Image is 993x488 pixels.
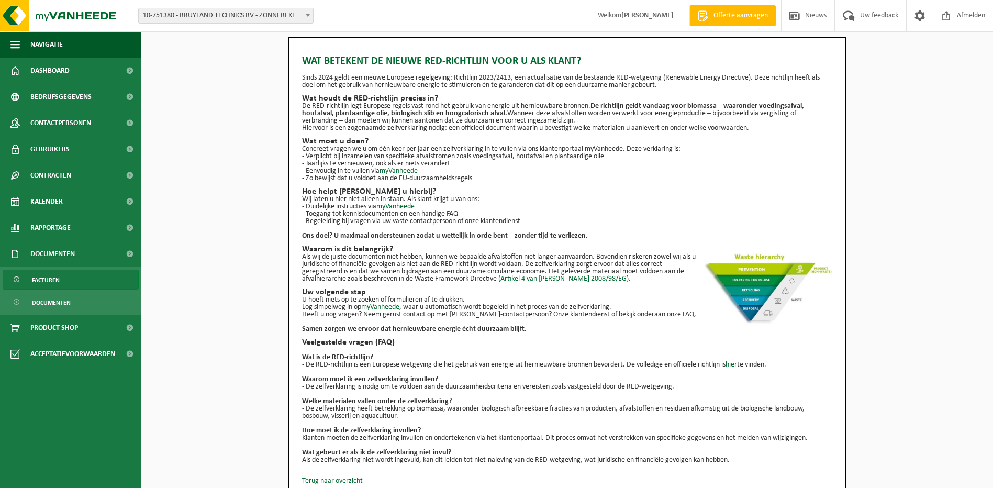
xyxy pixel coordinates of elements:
[726,361,737,369] a: hier
[30,241,75,267] span: Documenten
[302,153,832,160] p: - Verplicht bij inzamelen van specifieke afvalstromen zoals voedingsafval, houtafval en plantaard...
[30,215,71,241] span: Rapportage
[302,449,451,457] b: Wat gebeurt er als ik de zelfverklaring niet invul?
[302,53,581,69] span: Wat betekent de nieuwe RED-richtlijn voor u als klant?
[30,341,115,367] span: Acceptatievoorwaarden
[302,245,832,253] h2: Waarom is dit belangrijk?
[3,292,139,312] a: Documenten
[302,187,832,196] h2: Hoe helpt [PERSON_NAME] u hierbij?
[30,315,78,341] span: Product Shop
[302,427,421,435] b: Hoe moet ik de zelfverklaring invullen?
[302,397,452,405] b: Welke materialen vallen onder de zelfverklaring?
[302,168,832,175] p: - Eenvoudig in te vullen via
[302,94,832,103] h2: Wat houdt de RED-richtlijn precies in?
[621,12,674,19] strong: [PERSON_NAME]
[302,203,832,210] p: - Duidelijke instructies via
[302,175,832,182] p: - Zo bewijst dat u voldoet aan de EU-duurzaamheidsregels
[689,5,776,26] a: Offerte aanvragen
[302,435,832,442] p: Klanten moeten de zelfverklaring invullen en ondertekenen via het klantenportaal. Dit proces omva...
[138,8,314,24] span: 10-751380 - BRUYLAND TECHNICS BV - ZONNEBEKE
[302,325,527,333] b: Samen zorgen we ervoor dat hernieuwbare energie écht duurzaam blijft.
[302,405,832,420] p: - De zelfverklaring heeft betrekking op biomassa, waaronder biologisch afbreekbare fracties van p...
[30,58,70,84] span: Dashboard
[32,270,60,290] span: Facturen
[302,137,832,146] h2: Wat moet u doen?
[302,218,832,225] p: - Begeleiding bij vragen via uw vaste contactpersoon of onze klantendienst
[302,361,832,369] p: - De RED-richtlijn is een Europese wetgeving die het gebruik van energie uit hernieuwbare bronnen...
[30,136,70,162] span: Gebruikers
[30,84,92,110] span: Bedrijfsgegevens
[302,375,438,383] b: Waarom moet ik een zelfverklaring invullen?
[30,31,63,58] span: Navigatie
[302,160,832,168] p: - Jaarlijks te vernieuwen, ook als er niets verandert
[30,110,91,136] span: Contactpersonen
[302,296,832,311] p: U hoeft niets op te zoeken of formulieren af te drukken. Log simpelweg in op , waar u automatisch...
[302,288,832,296] h2: Uw volgende stap
[302,338,832,347] h2: Veelgestelde vragen (FAQ)
[376,203,415,210] a: myVanheede
[30,188,63,215] span: Kalender
[302,383,832,391] p: - De zelfverklaring is nodig om te voldoen aan de duurzaamheidscriteria en vereisten zoals vastge...
[711,10,771,21] span: Offerte aanvragen
[302,146,832,153] p: Concreet vragen we u om één keer per jaar een zelfverklaring in te vullen via ons klantenportaal ...
[302,232,588,240] strong: Ons doel? U maximaal ondersteunen zodat u wettelijk in orde bent – zonder tijd te verliezen.
[302,103,832,125] p: De RED-richtlijn legt Europese regels vast rond het gebruik van energie uit hernieuwbare bronnen....
[32,293,71,313] span: Documenten
[380,167,418,175] a: myVanheede
[30,162,71,188] span: Contracten
[302,210,832,218] p: - Toegang tot kennisdocumenten en een handige FAQ
[302,311,832,318] p: Heeft u nog vragen? Neem gerust contact op met [PERSON_NAME]-contactpersoon? Onze klantendienst o...
[302,102,804,117] strong: De richtlijn geldt vandaag voor biomassa – waaronder voedingsafval, houtafval, plantaardige olie,...
[302,253,832,283] p: Als wij de juiste documenten niet hebben, kunnen we bepaalde afvalstoffen niet langer aanvaarden....
[302,196,832,203] p: Wij laten u hier niet alleen in staan. Als klant krijgt u van ons:
[302,353,373,361] b: Wat is de RED-richtlijn?
[302,477,363,485] a: Terug naar overzicht
[3,270,139,290] a: Facturen
[361,303,399,311] a: myVanheede
[302,125,832,132] p: Hiervoor is een zogenaamde zelfverklaring nodig: een officieel document waarin u bevestigt welke ...
[302,457,832,464] p: Als de zelfverklaring niet wordt ingevuld, kan dit leiden tot niet-naleving van de RED-wetgeving,...
[302,74,832,89] p: Sinds 2024 geldt een nieuwe Europese regelgeving: Richtlijn 2023/2413, een actualisatie van de be...
[139,8,313,23] span: 10-751380 - BRUYLAND TECHNICS BV - ZONNEBEKE
[500,275,627,283] a: Artikel 4 van [PERSON_NAME] 2008/98/EG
